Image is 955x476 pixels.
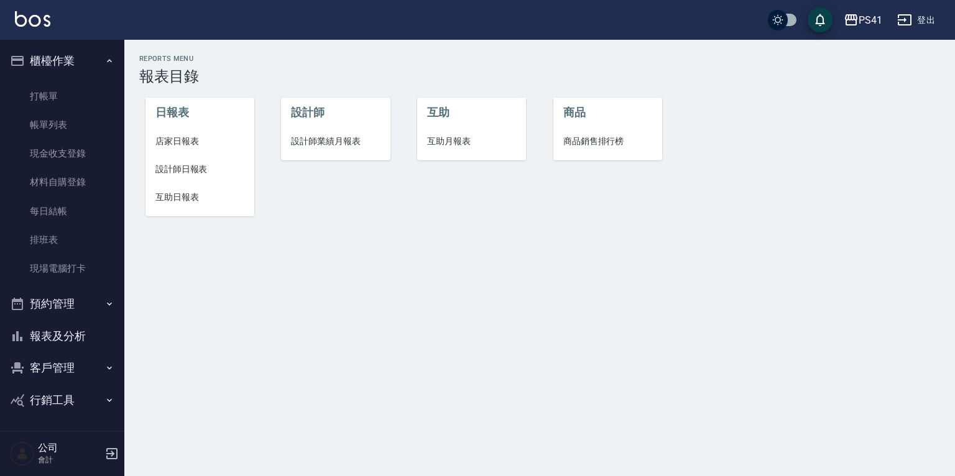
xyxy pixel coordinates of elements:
[5,111,119,139] a: 帳單列表
[5,352,119,384] button: 客戶管理
[291,135,380,148] span: 設計師業績月報表
[417,127,526,155] a: 互助月報表
[839,7,887,33] button: PS41
[139,68,940,85] h3: 報表目錄
[892,9,940,32] button: 登出
[5,168,119,196] a: 材料自購登錄
[5,384,119,416] button: 行銷工具
[553,127,662,155] a: 商品銷售排行榜
[155,191,244,204] span: 互助日報表
[281,98,390,127] li: 設計師
[145,155,254,183] a: 設計師日報表
[563,135,652,148] span: 商品銷售排行榜
[155,135,244,148] span: 店家日報表
[38,454,101,465] p: 會計
[145,127,254,155] a: 店家日報表
[417,98,526,127] li: 互助
[145,183,254,211] a: 互助日報表
[427,135,516,148] span: 互助月報表
[5,226,119,254] a: 排班表
[145,98,254,127] li: 日報表
[10,441,35,466] img: Person
[859,12,882,28] div: PS41
[281,127,390,155] a: 設計師業績月報表
[5,288,119,320] button: 預約管理
[5,320,119,352] button: 報表及分析
[808,7,833,32] button: save
[5,197,119,226] a: 每日結帳
[553,98,662,127] li: 商品
[155,163,244,176] span: 設計師日報表
[5,82,119,111] a: 打帳單
[5,254,119,283] a: 現場電腦打卡
[38,442,101,454] h5: 公司
[5,139,119,168] a: 現金收支登錄
[5,45,119,77] button: 櫃檯作業
[139,55,940,63] h2: Reports Menu
[15,11,50,27] img: Logo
